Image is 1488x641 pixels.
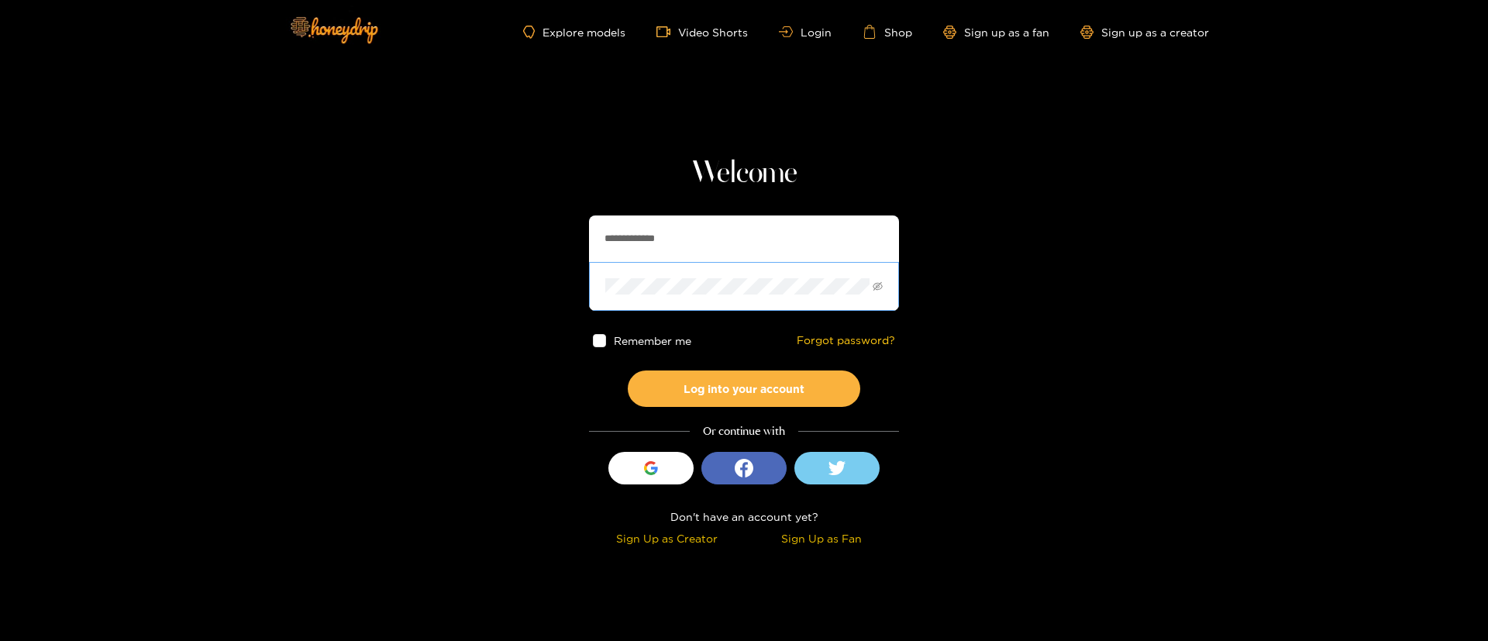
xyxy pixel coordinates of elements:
[614,335,691,346] span: Remember me
[748,529,895,547] div: Sign Up as Fan
[873,281,883,291] span: eye-invisible
[943,26,1049,39] a: Sign up as a fan
[589,508,899,526] div: Don't have an account yet?
[523,26,625,39] a: Explore models
[656,25,748,39] a: Video Shorts
[779,26,832,38] a: Login
[1080,26,1209,39] a: Sign up as a creator
[797,334,895,347] a: Forgot password?
[589,422,899,440] div: Or continue with
[628,370,860,407] button: Log into your account
[593,529,740,547] div: Sign Up as Creator
[656,25,678,39] span: video-camera
[589,155,899,192] h1: Welcome
[863,25,912,39] a: Shop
